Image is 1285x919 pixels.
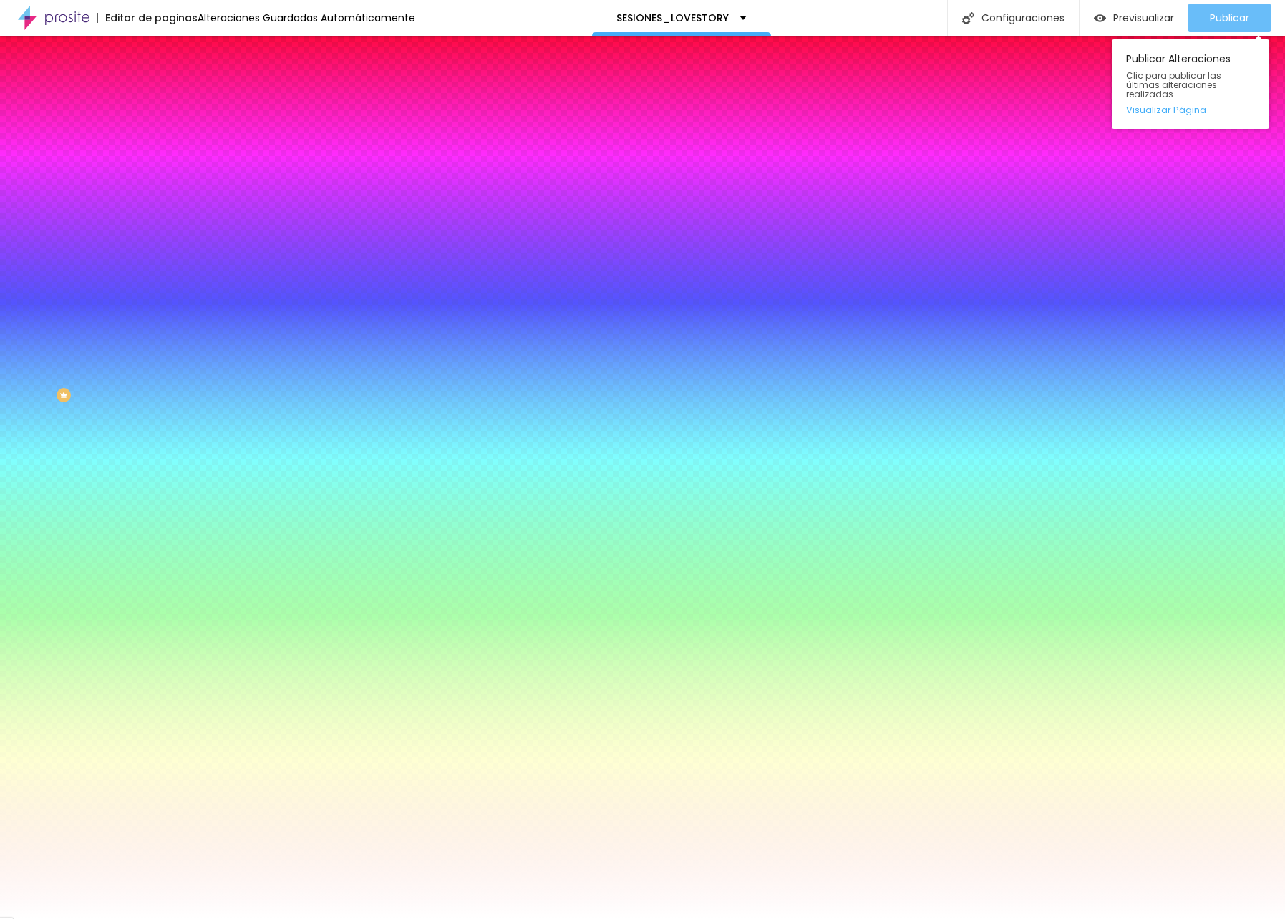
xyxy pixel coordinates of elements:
a: Visualizar Página [1126,105,1255,115]
div: Editor de paginas [97,13,198,23]
button: Previsualizar [1080,4,1188,32]
img: view-1.svg [1094,12,1106,24]
p: SESIONES_LOVESTORY [616,13,729,23]
div: Publicar Alteraciones [1112,39,1269,129]
div: Alteraciones Guardadas Automáticamente [198,13,415,23]
button: Publicar [1188,4,1271,32]
span: Publicar [1210,12,1249,24]
img: Icone [962,12,974,24]
span: Previsualizar [1113,12,1174,24]
span: Clic para publicar las últimas alteraciones realizadas [1126,71,1255,99]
